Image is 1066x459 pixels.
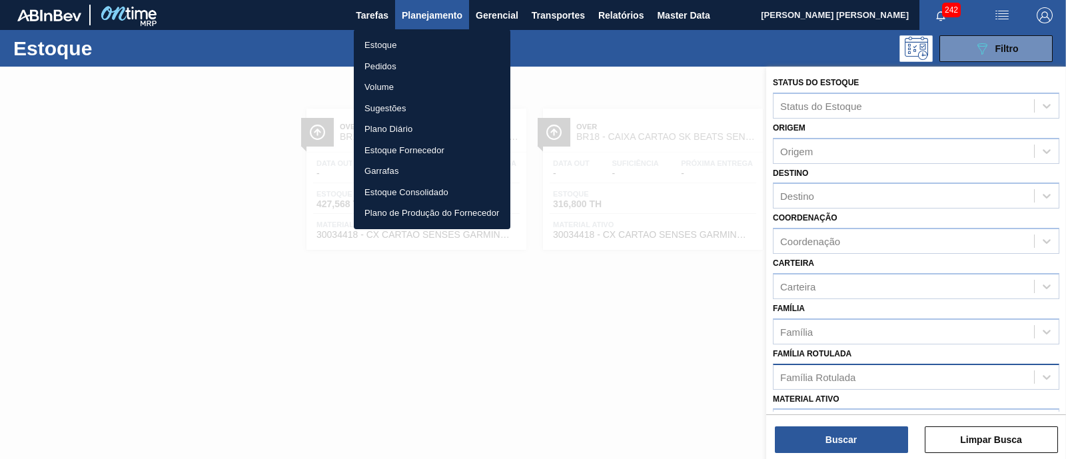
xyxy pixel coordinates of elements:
a: Estoque Consolidado [354,182,510,203]
a: Garrafas [354,161,510,182]
a: Plano Diário [354,119,510,140]
a: Estoque Fornecedor [354,140,510,161]
a: Estoque [354,35,510,56]
a: Volume [354,77,510,98]
a: Pedidos [354,56,510,77]
a: Plano de Produção do Fornecedor [354,203,510,224]
a: Sugestões [354,98,510,119]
